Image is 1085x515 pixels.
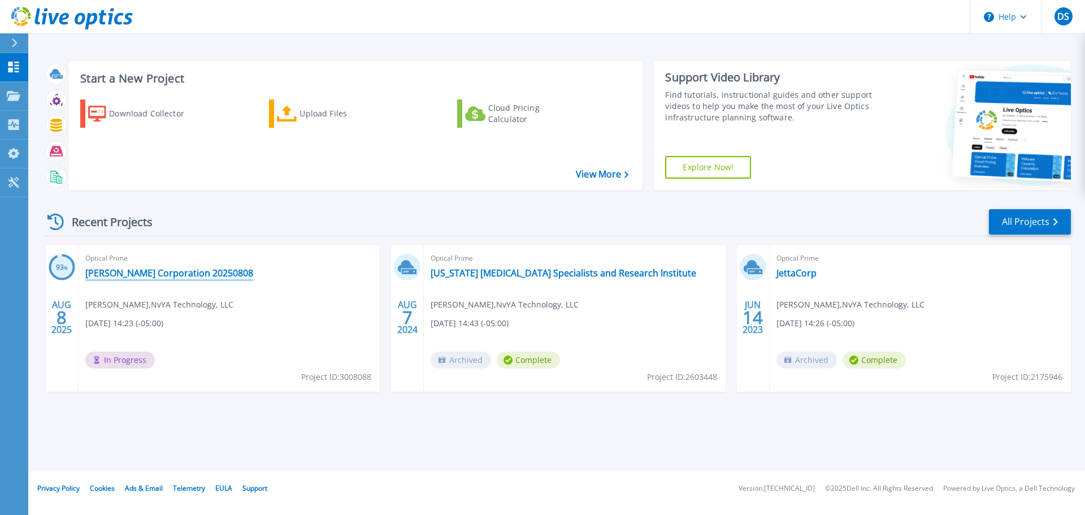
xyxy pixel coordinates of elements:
span: 7 [402,313,413,322]
span: Complete [843,352,906,369]
span: [PERSON_NAME] , NvYA Technology, LLC [431,298,579,311]
a: Cookies [90,483,115,493]
div: Recent Projects [44,208,168,236]
span: Archived [776,352,837,369]
a: JettaCorp [776,267,817,279]
a: EULA [215,483,232,493]
a: View More [576,169,628,180]
a: Privacy Policy [37,483,80,493]
a: Download Collector [80,99,206,128]
div: Download Collector [109,102,199,125]
div: AUG 2025 [51,297,72,338]
span: % [64,265,68,271]
a: [US_STATE] [MEDICAL_DATA] Specialists and Research Institute [431,267,696,279]
span: Archived [431,352,491,369]
li: Powered by Live Optics, a Dell Technology [943,485,1075,492]
li: Version: [TECHNICAL_ID] [739,485,815,492]
span: Optical Prime [85,252,373,265]
span: Project ID: 3008088 [301,371,371,383]
span: Project ID: 2603448 [647,371,717,383]
span: Project ID: 2175946 [992,371,1062,383]
span: DS [1057,12,1069,21]
a: Ads & Email [125,483,163,493]
span: [PERSON_NAME] , NvYA Technology, LLC [776,298,925,311]
span: [DATE] 14:26 (-05:00) [776,317,854,330]
a: Cloud Pricing Calculator [457,99,583,128]
div: Cloud Pricing Calculator [488,102,579,125]
div: AUG 2024 [397,297,418,338]
div: Upload Files [300,102,390,125]
span: [DATE] 14:43 (-05:00) [431,317,509,330]
span: Optical Prime [431,252,718,265]
a: All Projects [989,209,1071,235]
h3: Start a New Project [80,72,628,85]
a: Upload Files [269,99,395,128]
span: Complete [497,352,560,369]
span: 14 [743,313,763,322]
span: In Progress [85,352,155,369]
span: 8 [57,313,67,322]
span: [PERSON_NAME] , NvYA Technology, LLC [85,298,233,311]
a: Explore Now! [665,156,751,179]
span: [DATE] 14:23 (-05:00) [85,317,163,330]
span: Optical Prime [776,252,1064,265]
div: Support Video Library [665,70,878,85]
a: Support [242,483,267,493]
a: Telemetry [173,483,205,493]
h3: 93 [49,261,75,274]
a: [PERSON_NAME] Corporation 20250808 [85,267,253,279]
li: © 2025 Dell Inc. All Rights Reserved [825,485,933,492]
div: JUN 2023 [742,297,763,338]
div: Find tutorials, instructional guides and other support videos to help you make the most of your L... [665,89,878,123]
